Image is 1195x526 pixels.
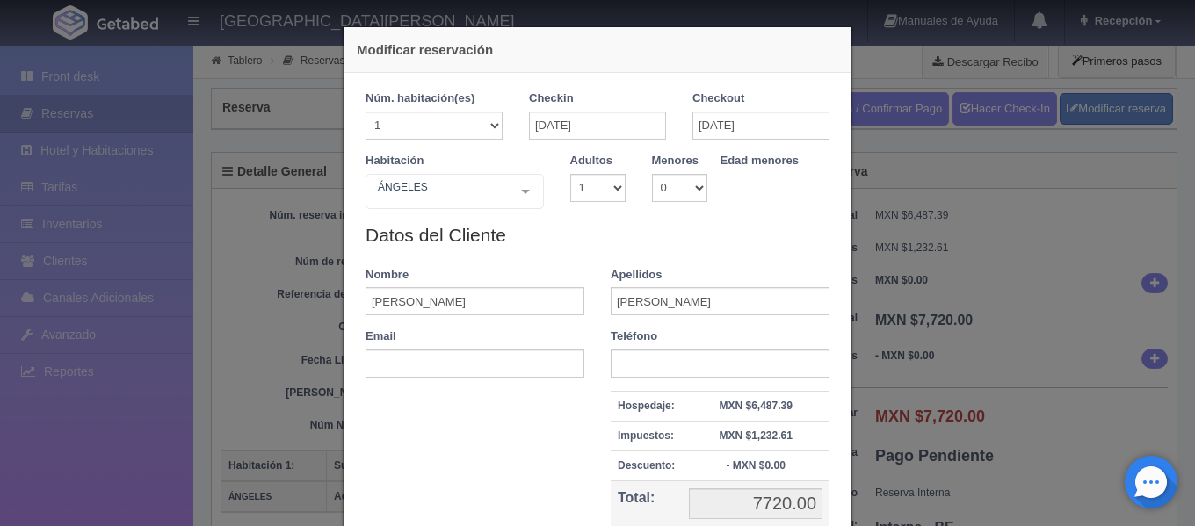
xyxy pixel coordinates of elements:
[611,450,682,480] th: Descuento:
[721,153,800,169] label: Edad menores
[611,391,682,421] th: Hospedaje:
[366,153,424,169] label: Habitación
[373,178,384,206] input: Seleccionar hab.
[719,400,792,412] strong: MXN $6,487.39
[611,267,663,284] label: Apellidos
[652,153,699,169] label: Menores
[373,178,508,196] span: ÁNGELES
[529,112,666,140] input: DD-MM-AAAA
[692,90,744,107] label: Checkout
[692,112,829,140] input: DD-MM-AAAA
[611,328,657,345] label: Teléfono
[726,459,785,472] strong: - MXN $0.00
[357,40,838,59] h4: Modificar reservación
[611,421,682,450] th: Impuestos:
[366,90,474,107] label: Núm. habitación(es)
[570,153,612,169] label: Adultos
[366,328,396,345] label: Email
[366,222,829,249] legend: Datos del Cliente
[529,90,574,107] label: Checkin
[719,429,792,442] strong: MXN $1,232.61
[366,267,409,284] label: Nombre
